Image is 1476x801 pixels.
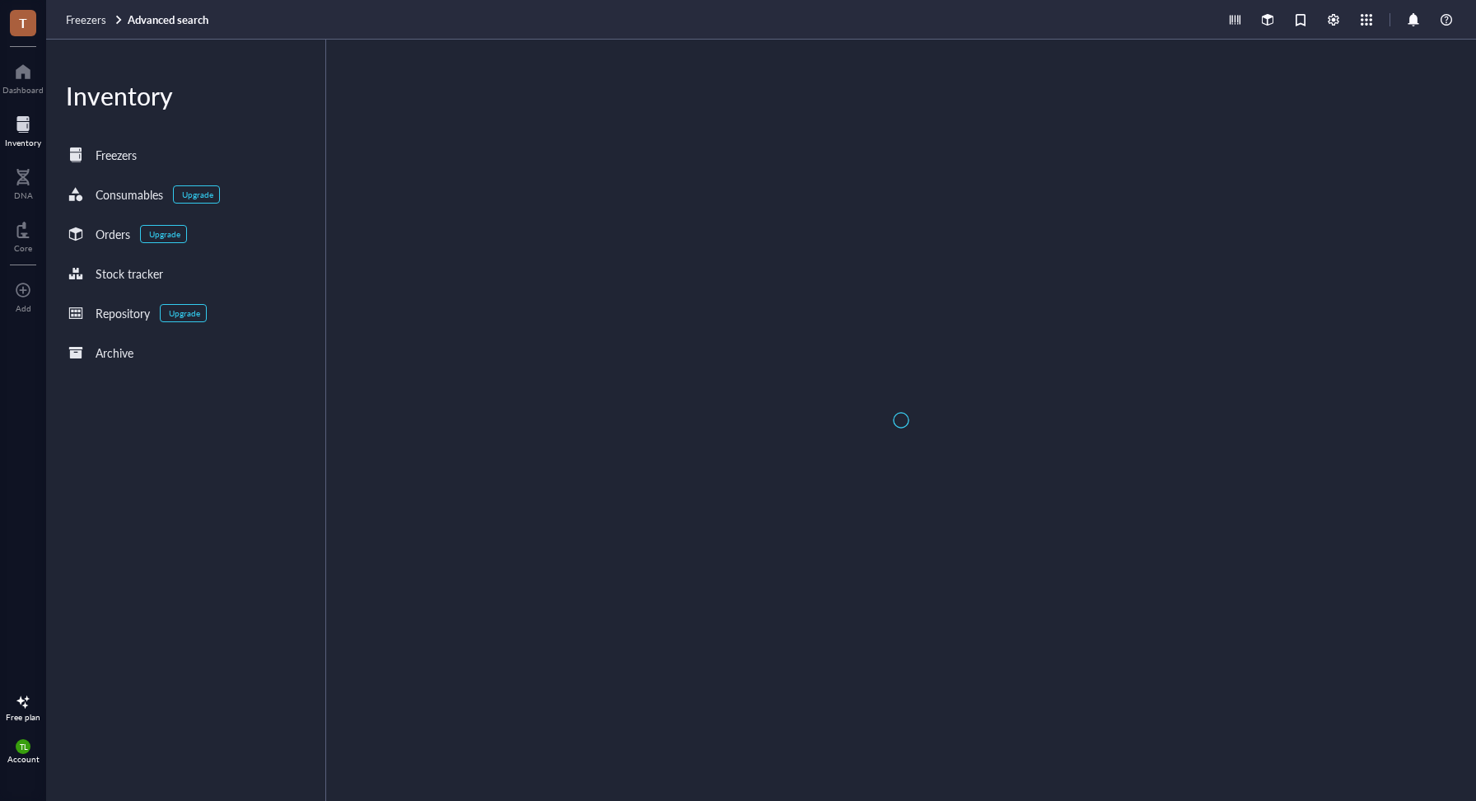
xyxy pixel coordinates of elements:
[2,59,44,95] a: Dashboard
[19,12,27,33] span: T
[46,297,325,330] a: RepositoryUpgrade
[6,712,40,722] div: Free plan
[66,12,106,27] span: Freezers
[169,308,200,318] div: Upgrade
[5,111,41,148] a: Inventory
[46,218,325,251] a: OrdersUpgrade
[96,225,130,243] div: Orders
[46,178,325,211] a: ConsumablesUpgrade
[96,304,150,322] div: Repository
[7,754,40,764] div: Account
[46,336,325,369] a: Archive
[96,344,133,362] div: Archive
[2,85,44,95] div: Dashboard
[16,303,31,313] div: Add
[14,190,33,200] div: DNA
[46,138,325,171] a: Freezers
[46,79,325,112] div: Inventory
[14,164,33,200] a: DNA
[14,243,32,253] div: Core
[19,742,27,752] span: TL
[66,12,124,27] a: Freezers
[46,257,325,290] a: Stock tracker
[5,138,41,148] div: Inventory
[149,229,180,239] div: Upgrade
[96,265,163,283] div: Stock tracker
[182,190,213,199] div: Upgrade
[128,12,212,27] a: Advanced search
[96,146,137,164] div: Freezers
[96,185,163,204] div: Consumables
[14,217,32,253] a: Core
